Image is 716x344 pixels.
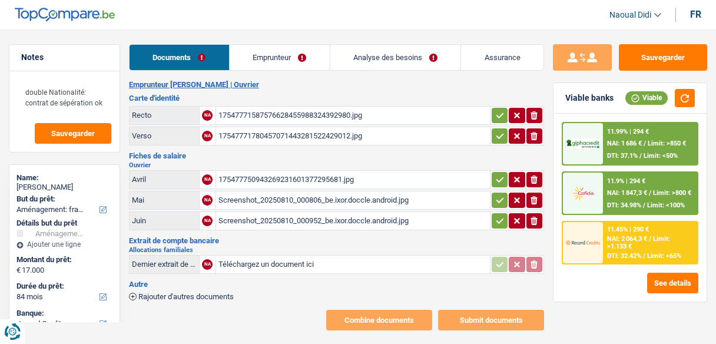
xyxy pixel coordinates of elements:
div: NA [202,216,213,226]
div: NA [202,110,213,121]
span: Limit: <65% [647,252,681,260]
button: Submit documents [438,310,544,330]
div: Juin [132,216,197,225]
a: Assurance [461,45,543,70]
span: / [649,189,651,197]
div: Screenshot_20250810_000952_be.ixor.doccle.android.jpg [218,212,488,230]
span: Rajouter d'autres documents [138,293,234,300]
h2: Ouvrier [129,162,544,168]
a: Emprunteur [230,45,330,70]
span: NAI: 1 686 € [607,140,642,147]
h5: Notes [21,52,108,62]
div: NA [202,195,213,206]
img: TopCompare Logo [15,8,115,22]
span: / [639,152,642,160]
span: / [644,140,646,147]
div: Recto [132,111,197,120]
div: 11.99% | 294 € [607,128,649,135]
div: Viable [625,91,668,104]
span: NAI: 1 847,3 € [607,189,647,197]
div: [PERSON_NAME] [16,183,112,192]
span: DTI: 37.1% [607,152,638,160]
h3: Autre [129,280,544,288]
a: Documents [130,45,229,70]
label: Durée du prêt: [16,282,110,291]
button: Sauvegarder [619,44,707,71]
div: Viable banks [565,93,614,103]
div: 17547771587576628455988324392980.jpg [218,107,488,124]
button: Rajouter d'autres documents [129,293,234,300]
div: 11.9% | 294 € [607,177,645,185]
span: Limit: <50% [644,152,678,160]
button: See details [647,273,698,293]
button: Combine documents [326,310,432,330]
span: Naoual Didi [609,10,651,20]
span: Sauvegarder [51,130,95,137]
div: Screenshot_20250810_000806_be.ixor.doccle.android.jpg [218,191,488,209]
div: Avril [132,175,197,184]
div: fr [690,9,701,20]
h3: Carte d'identité [129,94,544,102]
div: Name: [16,173,112,183]
label: Montant du prêt: [16,255,110,264]
div: Verso [132,131,197,140]
h2: Allocations familiales [129,247,544,253]
span: Limit: >850 € [648,140,686,147]
div: 17547771780457071443281522429012.jpg [218,127,488,145]
h3: Fiches de salaire [129,152,544,160]
span: DTI: 34.98% [607,201,641,209]
div: Détails but du prêt [16,219,112,228]
span: Limit: <100% [647,201,685,209]
span: € [16,266,21,275]
img: Record Credits [566,234,600,251]
img: AlphaCredit [566,138,600,149]
div: NA [202,131,213,141]
button: Sauvegarder [35,123,111,144]
div: NA [202,174,213,185]
label: But du prêt: [16,194,110,204]
div: 175477750943269231601377295681.jpg [218,171,488,188]
img: Cofidis [566,184,600,201]
a: Naoual Didi [600,5,661,25]
h3: Extrait de compte bancaire [129,237,544,244]
div: NA [202,259,213,270]
span: NAI: 2 064,3 € [607,235,647,243]
div: Mai [132,196,197,204]
div: Ajouter une ligne [16,240,112,249]
a: Analyse des besoins [330,45,461,70]
span: / [643,201,645,209]
span: DTI: 32.42% [607,252,641,260]
span: / [643,252,645,260]
span: Limit: >1.133 € [607,235,670,250]
label: Banque: [16,309,110,318]
div: Dernier extrait de compte pour vos allocations familiales [132,260,197,269]
h2: Emprunteur [PERSON_NAME] | Ouvrier [129,80,544,90]
span: / [649,235,651,243]
div: 11.45% | 290 € [607,226,649,233]
span: Limit: >800 € [653,189,691,197]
